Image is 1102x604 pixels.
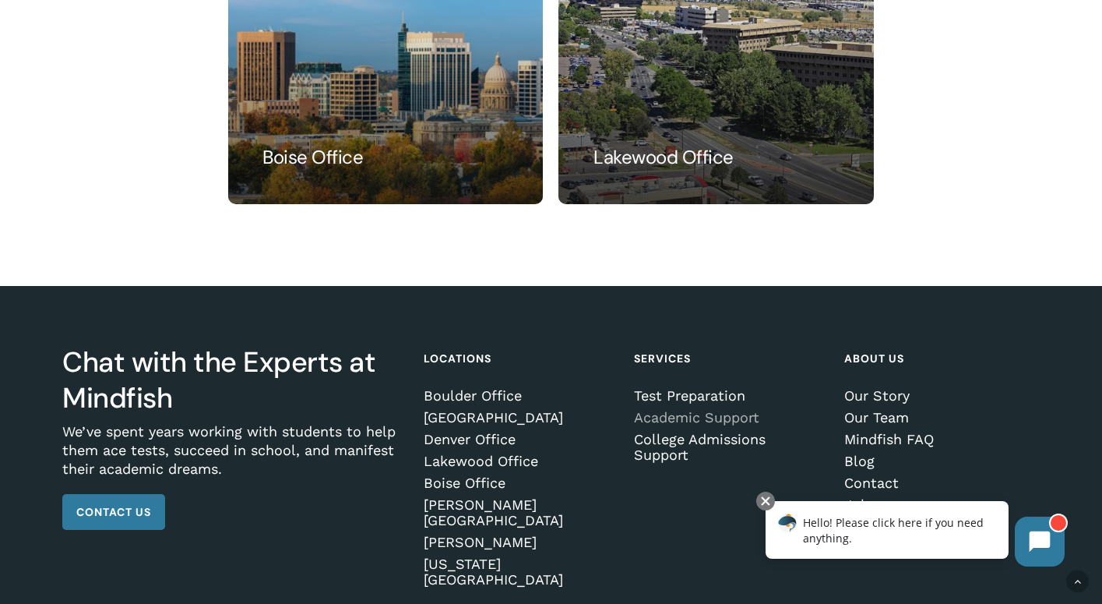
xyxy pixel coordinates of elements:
h3: Chat with the Experts at Mindfish [62,344,404,416]
a: Contact [844,475,1035,491]
a: Lakewood Office [424,454,614,469]
a: [PERSON_NAME] [424,535,614,550]
a: Boulder Office [424,388,614,404]
a: Boise Office [424,475,614,491]
iframe: Chatbot [749,489,1080,582]
a: [GEOGRAPHIC_DATA] [424,410,614,426]
a: [US_STATE][GEOGRAPHIC_DATA] [424,556,614,588]
a: Academic Support [634,410,825,426]
a: [PERSON_NAME][GEOGRAPHIC_DATA] [424,497,614,528]
h4: Services [634,344,825,373]
a: College Admissions Support [634,432,825,463]
a: Our Team [844,410,1035,426]
a: Our Story [844,388,1035,404]
a: Mindfish FAQ [844,432,1035,447]
a: Contact Us [62,494,165,530]
p: We’ve spent years working with students to help them ace tests, succeed in school, and manifest t... [62,422,404,494]
a: Denver Office [424,432,614,447]
a: Test Preparation [634,388,825,404]
h4: About Us [844,344,1035,373]
h4: Locations [424,344,614,373]
a: Blog [844,454,1035,469]
span: Contact Us [76,504,151,520]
